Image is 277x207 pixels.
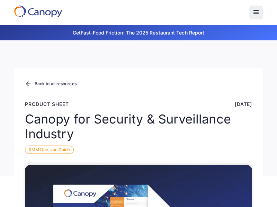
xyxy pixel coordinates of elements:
div: RMM Decision Guide [25,146,74,154]
div: Back to all resources [35,82,77,86]
h1: Canopy for Security & Surveillance Industry [25,112,252,141]
a: Fast-Food Friction: The 2025 Restaurant Tech Report [81,30,204,36]
a: Back to all resources [25,80,77,89]
div: menu [249,6,263,19]
div: Product sheet [25,100,69,108]
div: [DATE] [235,100,252,108]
